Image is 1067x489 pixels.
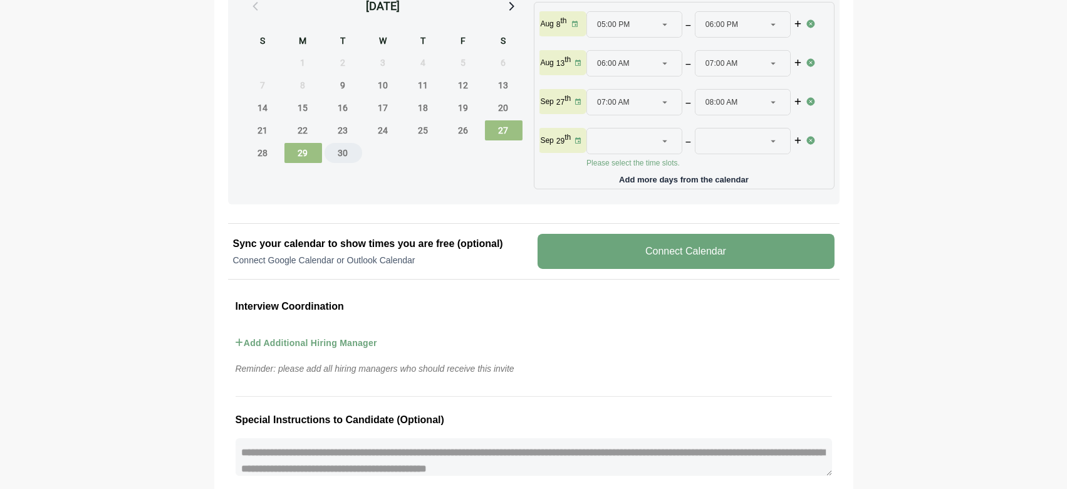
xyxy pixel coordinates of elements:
span: Wednesday, September 17, 2025 [365,98,402,118]
h3: Interview Coordination [236,298,832,315]
h2: Sync your calendar to show times you are free (optional) [233,236,530,251]
span: 07:00 AM [597,90,630,115]
div: S [485,34,523,50]
p: Aug [541,19,554,29]
span: Wednesday, September 24, 2025 [365,120,402,140]
span: Tuesday, September 30, 2025 [325,143,362,163]
div: M [284,34,322,50]
strong: 29 [556,137,565,145]
p: Add more days from the calendar [539,171,829,184]
sup: th [561,16,567,25]
span: Sunday, September 28, 2025 [244,143,282,163]
span: Friday, September 12, 2025 [445,75,482,95]
p: Reminder: please add all hiring managers who should receive this invite [228,361,840,376]
span: Thursday, September 4, 2025 [405,53,442,73]
span: Saturday, September 27, 2025 [485,120,523,140]
p: Sep [541,135,554,145]
div: T [405,34,442,50]
div: T [325,34,362,50]
span: 06:00 AM [597,51,630,76]
button: Add Additional Hiring Manager [236,325,377,361]
span: Saturday, September 13, 2025 [485,75,523,95]
span: Sunday, September 21, 2025 [244,120,282,140]
v-button: Connect Calendar [538,234,835,269]
span: Thursday, September 11, 2025 [405,75,442,95]
span: Saturday, September 6, 2025 [485,53,523,73]
span: 07:00 AM [705,51,738,76]
span: Tuesday, September 16, 2025 [325,98,362,118]
span: Monday, September 8, 2025 [284,75,322,95]
span: Saturday, September 20, 2025 [485,98,523,118]
span: Wednesday, September 10, 2025 [365,75,402,95]
span: Thursday, September 18, 2025 [405,98,442,118]
p: Aug [541,58,554,68]
h3: Special Instructions to Candidate (Optional) [236,412,832,428]
span: Thursday, September 25, 2025 [405,120,442,140]
span: Friday, September 19, 2025 [445,98,482,118]
span: Tuesday, September 23, 2025 [325,120,362,140]
sup: th [565,133,571,142]
strong: 8 [556,20,561,29]
span: 08:00 AM [705,90,738,115]
span: 06:00 PM [705,12,738,37]
span: Friday, September 26, 2025 [445,120,482,140]
span: Monday, September 29, 2025 [284,143,322,163]
div: F [445,34,482,50]
span: Sunday, September 7, 2025 [244,75,282,95]
span: Friday, September 5, 2025 [445,53,482,73]
strong: 27 [556,98,565,107]
span: 05:00 PM [597,12,630,37]
span: Wednesday, September 3, 2025 [365,53,402,73]
span: Monday, September 1, 2025 [284,53,322,73]
span: Sunday, September 14, 2025 [244,98,282,118]
sup: th [565,55,571,64]
span: Tuesday, September 2, 2025 [325,53,362,73]
strong: 13 [556,59,565,68]
p: Connect Google Calendar or Outlook Calendar [233,254,530,266]
p: Please select the time slots. [586,158,806,168]
sup: th [565,94,571,103]
span: Monday, September 15, 2025 [284,98,322,118]
div: S [244,34,282,50]
span: Tuesday, September 9, 2025 [325,75,362,95]
span: Monday, September 22, 2025 [284,120,322,140]
div: W [365,34,402,50]
p: Sep [541,97,554,107]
